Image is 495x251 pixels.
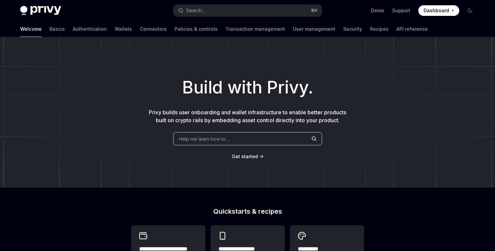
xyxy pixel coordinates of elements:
a: Authentication [73,21,107,37]
span: Help me learn how to… [179,135,229,142]
h1: Build with Privy. [11,75,484,100]
button: Toggle dark mode [465,5,475,16]
a: Wallets [115,21,132,37]
button: Search...⌘K [174,5,322,17]
a: Dashboard [418,5,459,16]
span: Dashboard [424,7,449,14]
span: ⌘ K [311,8,318,13]
div: Search... [186,7,205,15]
a: Welcome [20,21,42,37]
a: Policies & controls [175,21,218,37]
a: Get started [232,153,258,160]
a: Demo [371,7,384,14]
a: Connectors [140,21,167,37]
span: Get started [232,154,258,159]
a: Transaction management [226,21,285,37]
a: Security [343,21,362,37]
a: User management [293,21,335,37]
a: Recipes [370,21,389,37]
a: Support [392,7,410,14]
a: API reference [396,21,428,37]
img: dark logo [20,6,61,15]
span: Privy builds user onboarding and wallet infrastructure to enable better products built on crypto ... [149,109,346,124]
h2: Quickstarts & recipes [131,208,364,215]
a: Basics [50,21,65,37]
